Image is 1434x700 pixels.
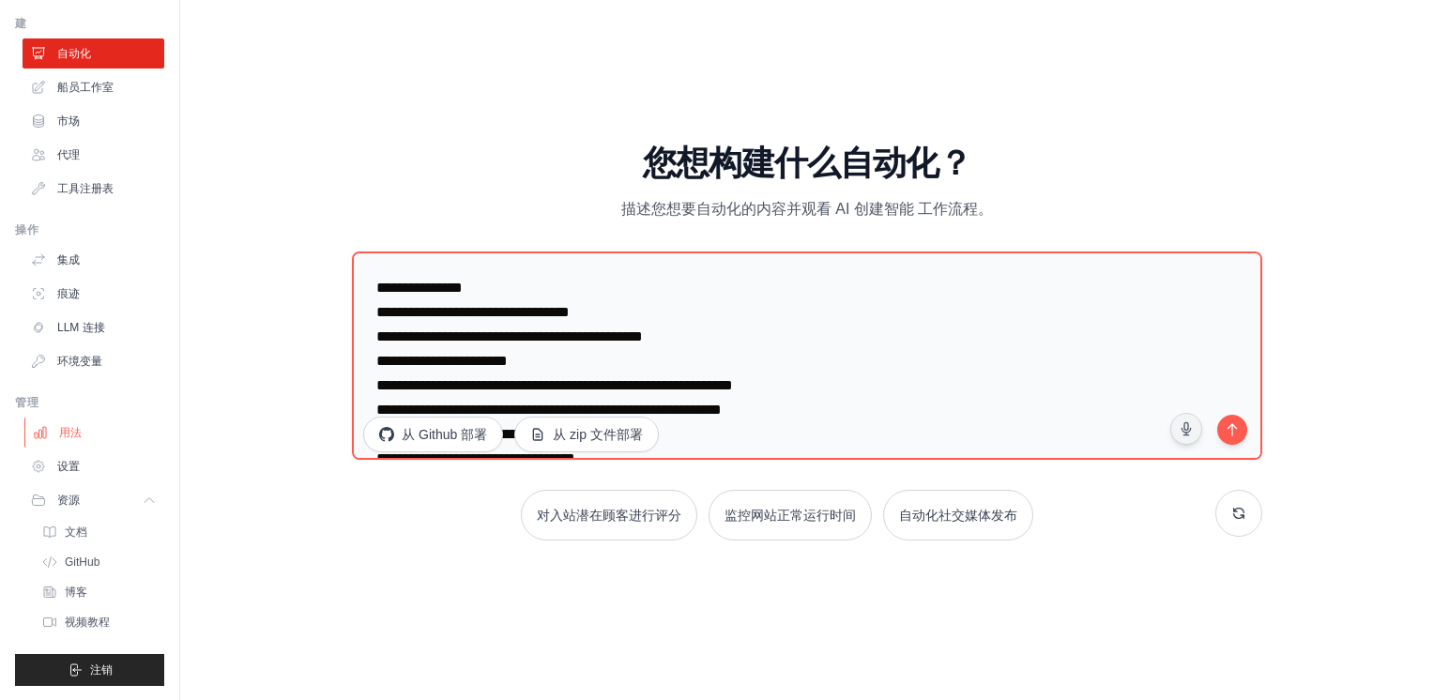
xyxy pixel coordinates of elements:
font: 痕迹 [57,286,80,301]
font: 用法 [59,425,82,440]
p: 描述您想要自动化的内容并观看 AI 创建智能 工作流程。 [492,197,1122,221]
h1: 您想构建什么自动化？ [352,145,1262,182]
a: 船员工作室 [23,72,164,102]
div: 建 [15,16,164,31]
span: 文档 [65,525,87,540]
a: 集成 [23,245,164,275]
font: 环境变量 [57,354,102,369]
a: GitHub [34,549,164,575]
font: LLM 连接 [57,320,105,335]
div: 操作 [15,222,164,237]
span: 资源 [57,493,80,508]
button: 注销 [15,654,164,686]
font: 从 zip 文件部署 [553,425,643,444]
font: 从 Github 部署 [402,425,487,444]
a: 设置 [23,451,164,481]
font: 船员工作室 [57,80,114,95]
span: 视频教程 [65,615,110,630]
a: 博客 [34,579,164,605]
button: 对入站潜在顾客进行评分 [521,490,697,540]
a: 工具注册表 [23,174,164,204]
a: LLM 连接 [23,312,164,342]
font: 自动化 [57,46,91,61]
span: GitHub [65,555,99,570]
font: 市场 [57,114,80,129]
a: 视频教程 [34,609,164,635]
span: 注销 [90,662,113,677]
button: 从 Github 部署 [363,417,503,452]
button: 资源 [23,485,164,515]
font: 集成 [57,252,80,267]
button: 从 zip 文件部署 [514,417,659,452]
font: 工具注册表 [57,181,114,196]
a: 市场 [23,106,164,136]
button: 监控网站正常运行时间 [709,490,872,540]
a: 自动化 [23,38,164,68]
span: 博客 [65,585,87,600]
button: 自动化社交媒体发布 [883,490,1033,540]
a: 用法 [24,418,166,448]
a: 代理 [23,140,164,170]
div: 管理 [15,395,164,410]
font: 设置 [57,459,80,474]
a: 文档 [34,519,164,545]
font: 代理 [57,147,80,162]
a: 环境变量 [23,346,164,376]
a: 痕迹 [23,279,164,309]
